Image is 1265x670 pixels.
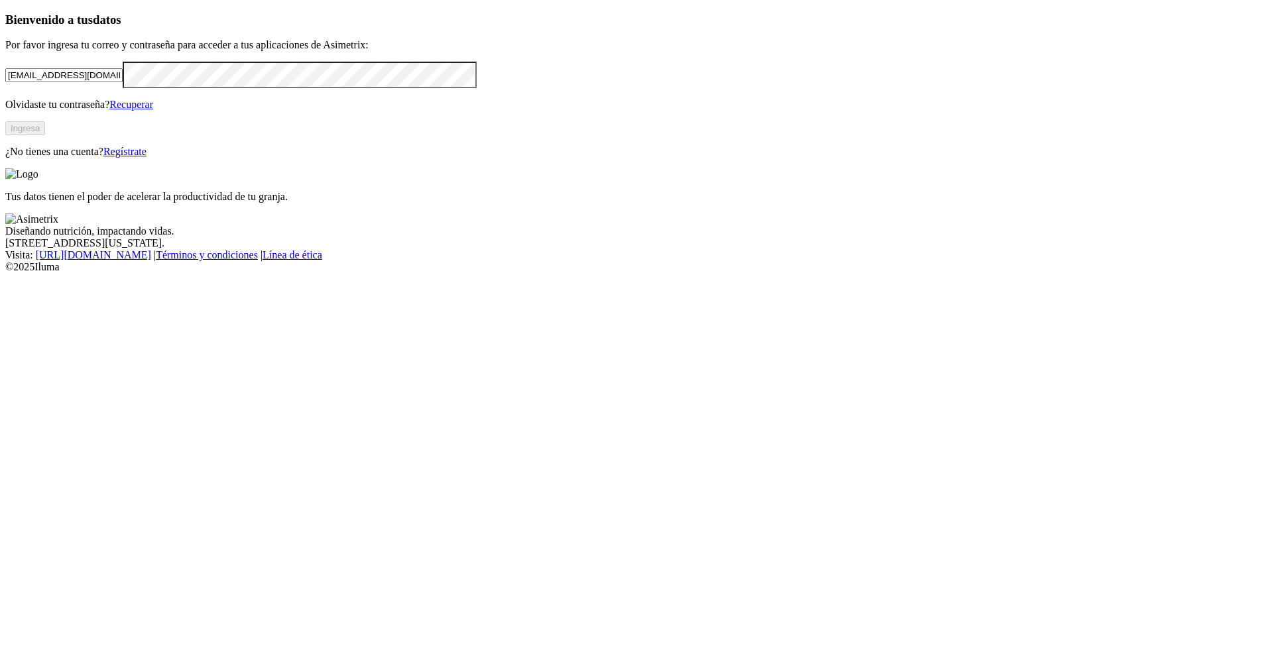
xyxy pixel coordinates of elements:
[5,261,1260,273] div: © 2025 Iluma
[263,249,322,260] a: Línea de ética
[5,237,1260,249] div: [STREET_ADDRESS][US_STATE].
[5,168,38,180] img: Logo
[5,225,1260,237] div: Diseñando nutrición, impactando vidas.
[5,99,1260,111] p: Olvidaste tu contraseña?
[5,13,1260,27] h3: Bienvenido a tus
[5,249,1260,261] div: Visita : | |
[5,213,58,225] img: Asimetrix
[103,146,147,157] a: Regístrate
[5,68,123,82] input: Tu correo
[36,249,151,260] a: [URL][DOMAIN_NAME]
[5,191,1260,203] p: Tus datos tienen el poder de acelerar la productividad de tu granja.
[109,99,153,110] a: Recuperar
[5,146,1260,158] p: ¿No tienes una cuenta?
[93,13,121,27] span: datos
[5,121,45,135] button: Ingresa
[5,39,1260,51] p: Por favor ingresa tu correo y contraseña para acceder a tus aplicaciones de Asimetrix:
[156,249,258,260] a: Términos y condiciones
